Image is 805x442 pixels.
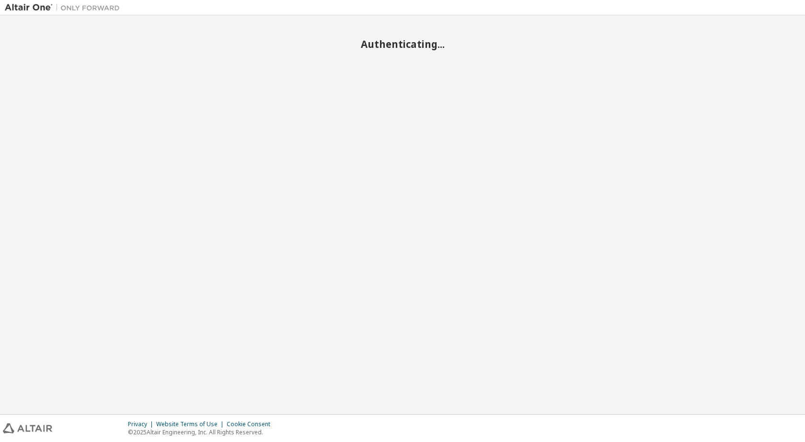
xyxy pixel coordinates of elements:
div: Website Terms of Use [156,420,227,428]
p: © 2025 Altair Engineering, Inc. All Rights Reserved. [128,428,276,436]
div: Cookie Consent [227,420,276,428]
h2: Authenticating... [5,38,800,50]
img: Altair One [5,3,125,12]
div: Privacy [128,420,156,428]
img: altair_logo.svg [3,423,52,433]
